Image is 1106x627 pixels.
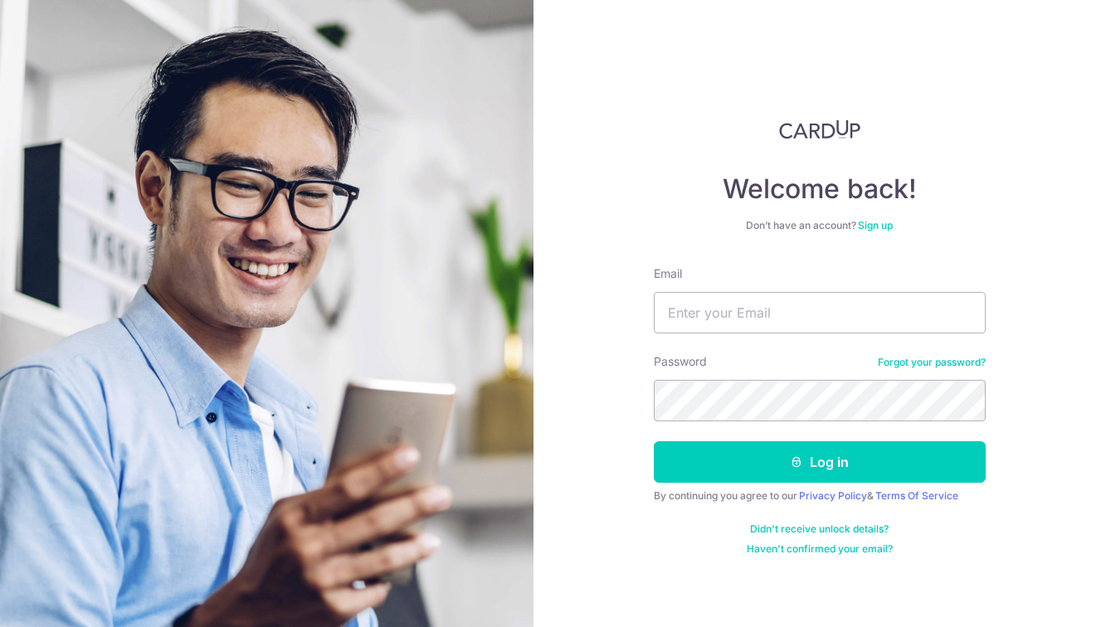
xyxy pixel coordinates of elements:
[799,489,867,502] a: Privacy Policy
[747,542,893,556] a: Haven't confirmed your email?
[654,353,707,370] label: Password
[858,219,893,231] a: Sign up
[654,489,986,503] div: By continuing you agree to our &
[654,219,986,232] div: Don’t have an account?
[654,292,986,333] input: Enter your Email
[654,173,986,206] h4: Welcome back!
[750,522,889,536] a: Didn't receive unlock details?
[878,356,986,369] a: Forgot your password?
[875,489,958,502] a: Terms Of Service
[779,119,860,139] img: CardUp Logo
[654,265,682,282] label: Email
[654,441,986,483] button: Log in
